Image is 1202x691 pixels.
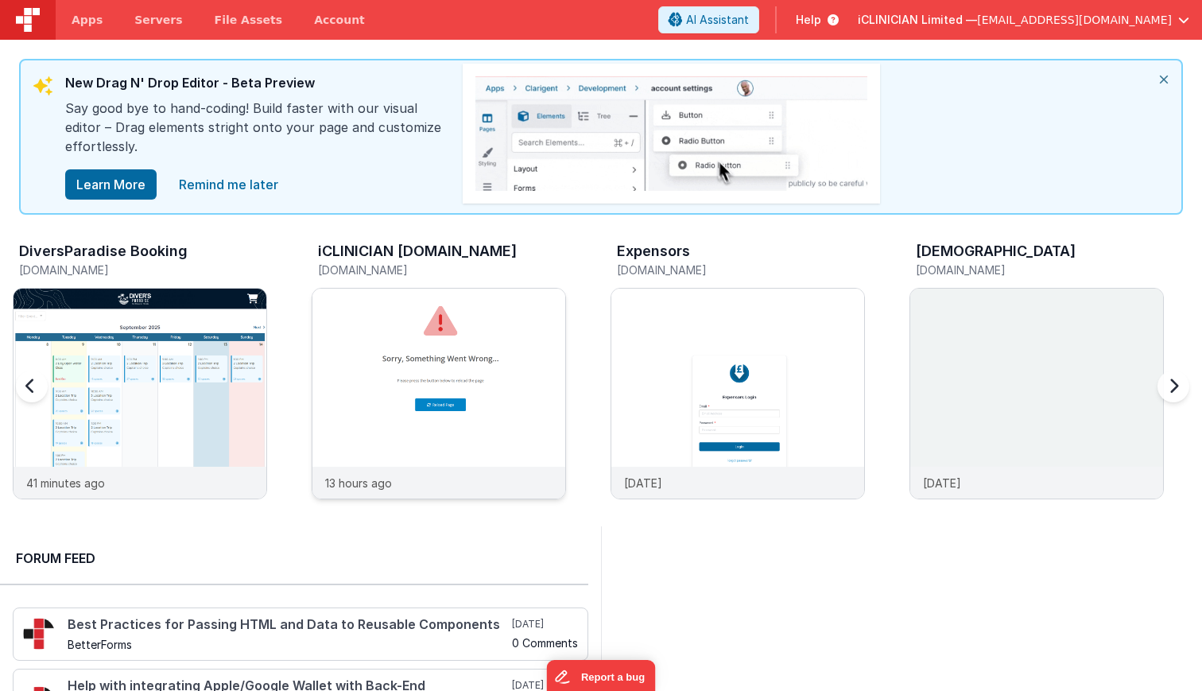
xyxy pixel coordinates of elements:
[916,243,1076,259] h3: [DEMOGRAPHIC_DATA]
[65,99,447,169] div: Say good bye to hand-coding! Build faster with our visual editor – Drag elements stright onto you...
[617,243,690,259] h3: Expensors
[65,169,157,200] button: Learn More
[19,243,188,259] h3: DiversParadise Booking
[977,12,1172,28] span: [EMAIL_ADDRESS][DOMAIN_NAME]
[658,6,759,33] button: AI Assistant
[858,12,1189,28] button: iCLINICIAN Limited — [EMAIL_ADDRESS][DOMAIN_NAME]
[512,637,578,649] h5: 0 Comments
[617,264,865,276] h5: [DOMAIN_NAME]
[318,243,517,259] h3: iCLINICIAN [DOMAIN_NAME]
[923,475,961,491] p: [DATE]
[512,618,578,631] h5: [DATE]
[16,549,572,568] h2: Forum Feed
[624,475,662,491] p: [DATE]
[215,12,283,28] span: File Assets
[796,12,821,28] span: Help
[19,264,267,276] h5: [DOMAIN_NAME]
[1146,60,1181,99] i: close
[68,618,509,632] h4: Best Practices for Passing HTML and Data to Reusable Components
[686,12,749,28] span: AI Assistant
[169,169,288,200] a: close
[13,608,588,661] a: Best Practices for Passing HTML and Data to Reusable Components BetterForms [DATE] 0 Comments
[916,264,1164,276] h5: [DOMAIN_NAME]
[68,639,509,650] h5: BetterForms
[858,12,977,28] span: iCLINICIAN Limited —
[23,618,55,650] img: 295_2.png
[325,475,392,491] p: 13 hours ago
[134,12,182,28] span: Servers
[318,264,566,276] h5: [DOMAIN_NAME]
[65,73,447,99] div: New Drag N' Drop Editor - Beta Preview
[72,12,103,28] span: Apps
